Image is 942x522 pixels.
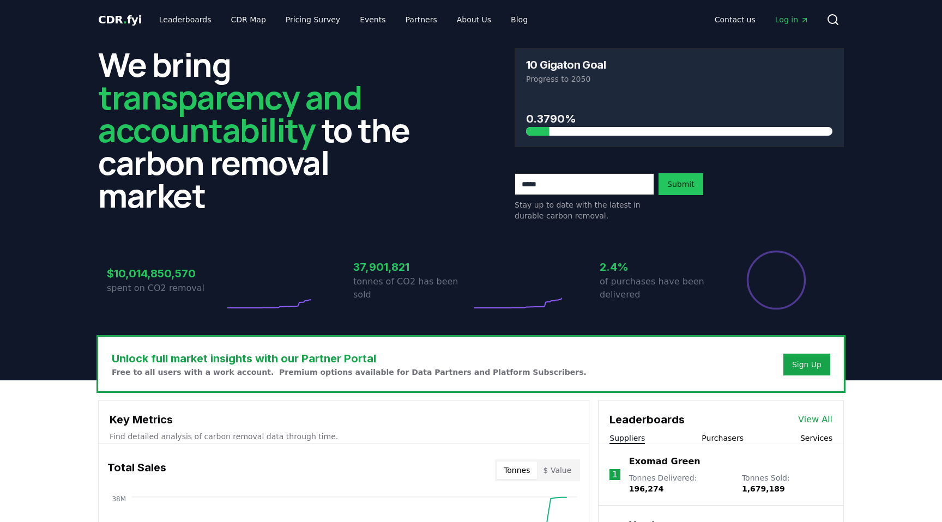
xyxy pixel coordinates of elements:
a: Exomad Green [629,455,701,468]
p: Progress to 2050 [526,74,832,84]
p: Stay up to date with the latest in durable carbon removal. [515,199,654,221]
a: View All [798,413,832,426]
h3: Unlock full market insights with our Partner Portal [112,350,587,367]
p: of purchases have been delivered [600,275,717,301]
button: Submit [659,173,703,195]
h3: Key Metrics [110,411,578,428]
span: Log in [775,14,809,25]
p: Free to all users with a work account. Premium options available for Data Partners and Platform S... [112,367,587,378]
a: Log in [766,10,818,29]
p: 1 [612,468,618,481]
h3: 10 Gigaton Goal [526,59,606,70]
a: Contact us [706,10,764,29]
a: Partners [397,10,446,29]
span: transparency and accountability [98,75,361,152]
span: 1,679,189 [742,484,785,493]
h3: Total Sales [107,459,166,481]
p: Tonnes Sold : [742,472,832,494]
a: Events [351,10,394,29]
a: Sign Up [792,359,822,370]
p: Find detailed analysis of carbon removal data through time. [110,431,578,442]
nav: Main [150,10,536,29]
button: Purchasers [702,433,744,444]
h2: We bring to the carbon removal market [98,48,427,211]
p: tonnes of CO2 has been sold [353,275,471,301]
h3: 0.3790% [526,111,832,127]
button: Services [800,433,832,444]
h3: 2.4% [600,259,717,275]
nav: Main [706,10,818,29]
span: . [123,13,127,26]
span: CDR fyi [98,13,142,26]
button: Sign Up [783,354,830,375]
p: spent on CO2 removal [107,282,225,295]
a: About Us [448,10,500,29]
p: Tonnes Delivered : [629,472,731,494]
span: 196,274 [629,484,664,493]
a: CDR Map [222,10,275,29]
tspan: 38M [112,495,126,503]
button: $ Value [537,462,578,479]
button: Tonnes [497,462,536,479]
h3: 37,901,821 [353,259,471,275]
div: Percentage of sales delivered [746,250,807,311]
a: Blog [502,10,536,29]
a: Leaderboards [150,10,220,29]
a: CDR.fyi [98,12,142,27]
button: Suppliers [609,433,645,444]
a: Pricing Survey [277,10,349,29]
h3: Leaderboards [609,411,685,428]
h3: $10,014,850,570 [107,265,225,282]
